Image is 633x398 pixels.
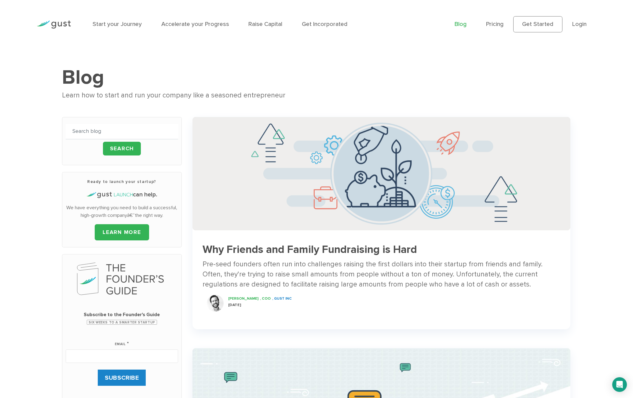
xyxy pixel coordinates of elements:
[98,370,146,386] input: SUBSCRIBE
[192,117,570,230] img: Successful Startup Founders Invest In Their Own Ventures 0742d64fd6a698c3cfa409e71c3cc4e5620a7e72...
[203,259,560,290] div: Pre-seed founders often run into challenges raising the first dollars into their startup from fri...
[572,20,587,27] a: Login
[228,296,258,301] span: [PERSON_NAME]
[115,334,129,347] label: Email
[62,89,571,101] div: Learn how to start and run your company like a seasoned entrepreneur
[455,20,467,27] a: Blog
[228,303,241,307] span: [DATE]
[95,224,149,240] a: LEARN MORE
[192,117,570,318] a: Successful Startup Founders Invest In Their Own Ventures 0742d64fd6a698c3cfa409e71c3cc4e5620a7e72...
[203,244,560,255] h3: Why Friends and Family Fundraising is Hard
[260,296,271,301] span: , COO
[272,296,292,301] span: , Gust INC
[207,295,224,312] img: Ryan Nash
[66,124,178,139] input: Search blog
[248,20,282,27] a: Raise Capital
[103,142,141,155] input: Search
[486,20,503,27] a: Pricing
[66,190,178,199] h4: can help.
[87,320,157,325] span: Six Weeks to a Smarter Startup
[62,65,571,89] h1: Blog
[161,20,229,27] a: Accelerate your Progress
[302,20,347,27] a: Get Incorporated
[513,16,562,32] a: Get Started
[66,204,178,219] p: We have everything you need to build a successful, high-growth companyâ€”the right way.
[66,311,178,318] span: Subscribe to the Founder's Guide
[93,20,142,27] a: Start your Journey
[612,377,627,392] div: Open Intercom Messenger
[66,179,178,185] h3: Ready to launch your startup?
[37,20,71,29] img: Gust Logo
